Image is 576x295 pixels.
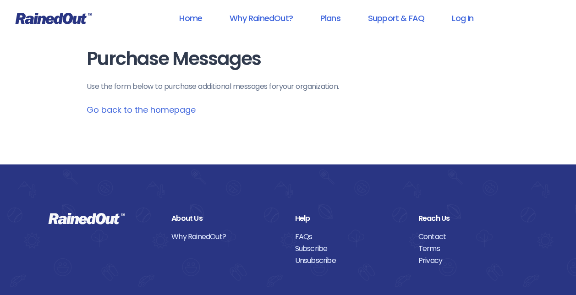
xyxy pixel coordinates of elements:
[418,255,528,267] a: Privacy
[418,213,528,224] div: Reach Us
[87,81,490,92] p: Use the form below to purchase additional messages for your organization .
[87,49,490,69] h1: Purchase Messages
[308,8,352,28] a: Plans
[295,231,405,243] a: FAQs
[167,8,214,28] a: Home
[356,8,436,28] a: Support & FAQ
[295,255,405,267] a: Unsubscribe
[418,243,528,255] a: Terms
[295,213,405,224] div: Help
[440,8,485,28] a: Log In
[87,104,196,115] a: Go back to the homepage
[171,213,281,224] div: About Us
[295,243,405,255] a: Subscribe
[171,231,281,243] a: Why RainedOut?
[218,8,305,28] a: Why RainedOut?
[418,231,528,243] a: Contact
